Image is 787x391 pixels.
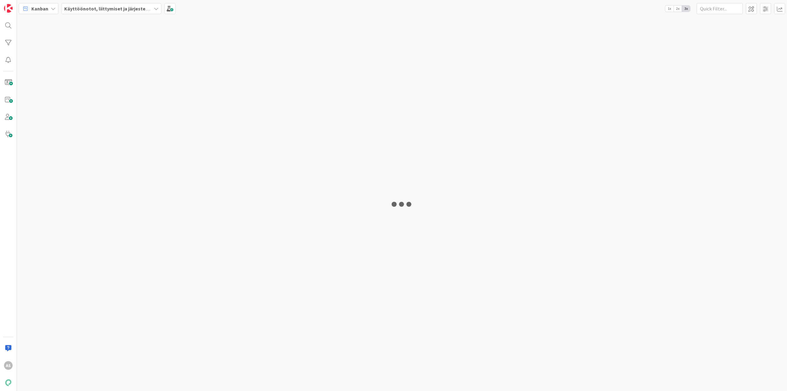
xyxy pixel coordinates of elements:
[4,378,13,387] img: avatar
[4,361,13,370] div: AS
[674,6,682,12] span: 2x
[665,6,674,12] span: 1x
[31,5,48,12] span: Kanban
[697,3,743,14] input: Quick Filter...
[64,6,179,12] b: Käyttöönotot, liittymiset ja järjestelmävaihdokset
[4,4,13,13] img: Visit kanbanzone.com
[682,6,690,12] span: 3x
